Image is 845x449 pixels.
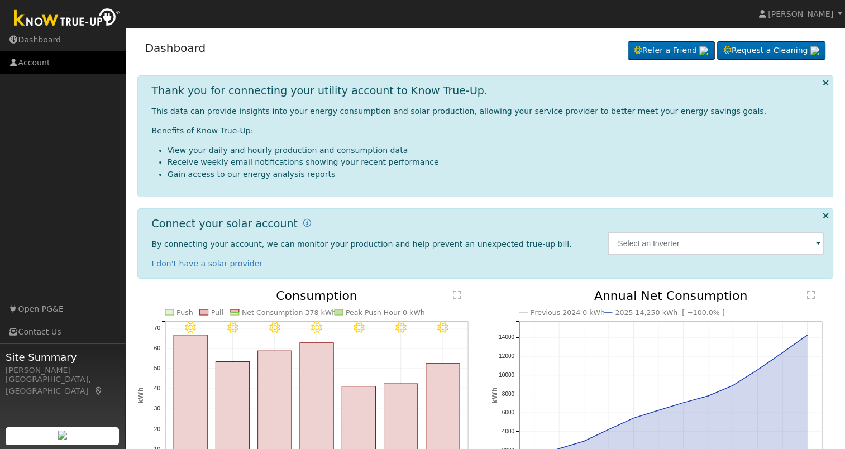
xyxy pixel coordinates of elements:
[681,400,685,405] circle: onclick=""
[502,428,514,434] text: 4000
[6,365,120,376] div: [PERSON_NAME]
[8,6,126,31] img: Know True-Up
[631,416,636,421] circle: onclick=""
[152,217,298,230] h1: Connect your solar account
[499,334,514,340] text: 14000
[6,374,120,397] div: [GEOGRAPHIC_DATA], [GEOGRAPHIC_DATA]
[717,41,825,60] a: Request a Cleaning
[608,232,824,255] input: Select an Inverter
[145,41,206,55] a: Dashboard
[780,350,785,355] circle: onclick=""
[491,387,499,404] text: kWh
[699,46,708,55] img: retrieve
[502,409,514,415] text: 6000
[168,145,824,156] li: View your daily and hourly production and consumption data
[94,386,104,395] a: Map
[152,84,488,97] h1: Thank you for connecting your utility account to Know True-Up.
[581,439,586,443] circle: onclick=""
[211,308,223,317] text: Pull
[810,46,819,55] img: retrieve
[531,308,605,317] text: Previous 2024 0 kWh
[346,308,425,317] text: Peak Push Hour 0 kWh
[152,240,572,249] span: By connecting your account, we can monitor your production and help prevent an unexpected true-up...
[656,408,661,413] circle: onclick=""
[311,322,322,333] i: 8/17 - Clear
[152,107,766,116] span: This data can provide insights into your energy consumption and solar production, allowing your s...
[502,391,514,397] text: 8000
[154,426,160,432] text: 20
[607,427,611,432] circle: onclick=""
[269,322,280,333] i: 8/16 - Clear
[185,322,196,333] i: 8/14 - Clear
[176,308,193,317] text: Push
[152,259,263,268] a: I don't have a solar provider
[6,350,120,365] span: Site Summary
[756,367,760,372] circle: onclick=""
[615,308,725,317] text: 2025 14,250 kWh [ +100.0% ]
[354,322,365,333] i: 8/18 - Clear
[628,41,715,60] a: Refer a Friend
[154,385,160,391] text: 40
[227,322,238,333] i: 8/15 - Clear
[807,290,815,299] text: 
[731,383,735,388] circle: onclick=""
[437,322,448,333] i: 8/20 - Clear
[154,365,160,371] text: 50
[395,322,407,333] i: 8/19 - Clear
[154,325,160,331] text: 70
[168,156,824,168] li: Receive weekly email notifications showing your recent performance
[154,345,160,351] text: 60
[276,289,357,303] text: Consumption
[154,406,160,412] text: 30
[706,394,710,398] circle: onclick=""
[137,387,145,404] text: kWh
[768,9,833,18] span: [PERSON_NAME]
[58,431,67,440] img: retrieve
[594,289,748,303] text: Annual Net Consumption
[805,333,810,337] circle: onclick=""
[168,169,824,180] li: Gain access to our energy analysis reports
[152,125,824,137] p: Benefits of Know True-Up:
[499,353,514,359] text: 12000
[453,290,461,299] text: 
[242,308,337,317] text: Net Consumption 378 kWh
[499,372,514,378] text: 10000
